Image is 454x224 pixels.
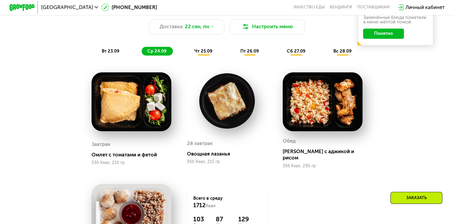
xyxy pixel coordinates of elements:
div: Овощная лазанья [187,151,272,157]
div: Обед [283,136,296,146]
span: сб 27.09 [287,48,305,54]
div: 129 [238,215,261,223]
div: 87 [216,215,230,223]
div: 103 [193,215,207,223]
div: поставщикам [357,5,390,10]
span: 1712 [193,202,206,209]
span: пт 26.09 [240,48,259,54]
div: Всего в среду [193,195,260,209]
span: [GEOGRAPHIC_DATA] [41,5,93,10]
div: 350 Ккал, 215 гр [187,159,267,164]
a: Вендинги [330,5,352,10]
a: [PHONE_NUMBER] [101,4,157,11]
button: Понятно [363,29,404,39]
div: 2й завтрак [187,139,213,148]
span: Доставка: [160,23,184,30]
span: ср 24.09 [147,48,167,54]
div: 530 Ккал, 210 гр [92,160,171,165]
div: Личный кабинет [405,4,444,11]
span: чт 25.09 [194,48,212,54]
div: Завтрак [92,140,110,149]
div: 356 Ккал, 230 гр [283,164,362,168]
span: вс 28.09 [333,48,352,54]
span: вт 23.09 [102,48,119,54]
span: Ккал [206,203,215,208]
div: Заменённые блюда пометили в меню жёлтой точкой. [363,15,427,24]
div: Омлет с томатами и фетой [92,152,176,158]
a: Качество еды [293,5,325,10]
div: [PERSON_NAME] с аджикой и рисом [283,148,368,161]
span: 22 сен, пн [185,23,209,30]
button: Настроить меню [230,19,305,34]
div: Заказать [390,192,442,204]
